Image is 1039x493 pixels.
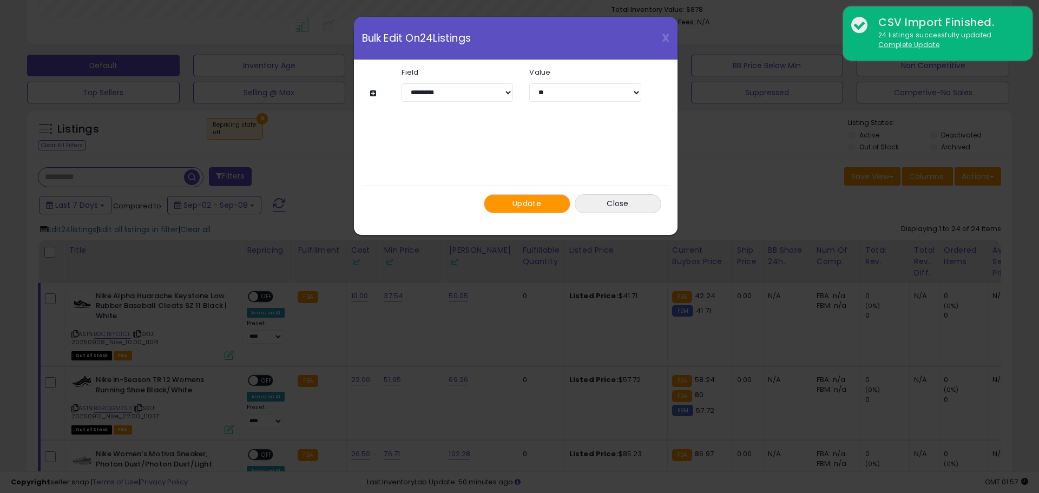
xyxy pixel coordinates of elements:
[870,30,1024,50] div: 24 listings successfully updated.
[878,40,939,49] u: Complete Update
[870,15,1024,30] div: CSV Import Finished.
[521,69,649,76] label: Value
[393,69,521,76] label: Field
[512,198,541,209] span: Update
[362,33,471,43] span: Bulk Edit On 24 Listings
[662,30,669,45] span: X
[575,194,661,213] button: Close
